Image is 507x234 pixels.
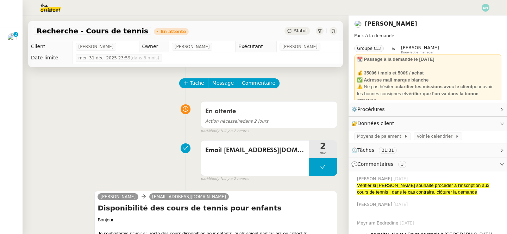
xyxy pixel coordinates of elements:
span: Recherche - Cours de tennis [37,27,148,34]
div: En attente [161,30,186,34]
span: Meyriam Bedredine [357,220,400,226]
span: Tâches [357,147,374,153]
span: [EMAIL_ADDRESS][DOMAIN_NAME] [152,194,226,199]
span: En attente [205,108,236,115]
span: Statut [294,28,307,33]
td: Exécutant [235,41,276,52]
h4: Disponibilité des cours de tennis pour enfants [98,203,334,213]
span: Vérifier si [PERSON_NAME] souhaite procéder à l’inscription aux cours de tennis ; dans le cas con... [357,183,489,195]
td: Owner [139,41,169,52]
span: [PERSON_NAME] [100,194,136,199]
span: [PERSON_NAME] [175,43,210,50]
span: min [309,150,337,156]
nz-tag: Groupe C.3 [354,45,384,52]
span: par [201,128,207,134]
span: Commentaires [357,161,393,167]
div: ⚙️Procédures [349,103,507,116]
span: & [392,45,395,54]
span: Données client [357,121,394,126]
div: ⏲️Tâches 31:31 [349,143,507,157]
nz-tag: 3 [398,161,407,168]
img: svg [482,4,489,12]
app-user-label: Knowledge manager [401,45,439,54]
strong: ✅ Adresse mail marque blanche [357,77,428,83]
strong: vérifier que l'on va dans la bonne direction [357,91,478,103]
span: Voir le calendrier [417,133,455,140]
span: [DATE] [394,201,409,208]
div: ⚠️ Ne pas hésiter à pour avoir les bonnes consignes et [357,83,499,104]
button: Tâche [179,78,208,88]
div: 🔐Données client [349,117,507,130]
span: [PERSON_NAME] [401,45,439,50]
span: ⚙️ [351,105,388,113]
td: Date limite [28,52,73,64]
span: Knowledge manager [401,51,434,54]
span: Moyens de paiement [357,133,404,140]
img: users%2FERVxZKLGxhVfG9TsREY0WEa9ok42%2Favatar%2Fportrait-563450-crop.jpg [7,33,17,43]
span: [DATE] [394,176,409,182]
small: Mélody N. [201,176,249,182]
span: 💬 [351,161,409,167]
span: Action nécessaire [205,119,243,124]
strong: clarifier les missions avec le client [397,84,472,89]
button: Commentaire [238,78,280,88]
span: (dans 3 mois) [130,56,159,60]
span: il y a 2 heures [224,176,249,182]
span: [PERSON_NAME] [357,176,394,182]
span: 🔐 [351,119,397,128]
nz-badge-sup: 2 [13,32,18,37]
span: Commentaire [242,79,275,87]
span: 2 [309,142,337,150]
td: Client [28,41,73,52]
nz-tag: 31:31 [379,147,397,154]
button: Message [208,78,238,88]
span: [PERSON_NAME] [79,43,114,50]
span: Procédures [357,106,385,112]
span: Email [EMAIL_ADDRESS][DOMAIN_NAME] [205,145,305,156]
span: mer. 31 déc. 2025 23:59 [79,54,159,61]
span: il y a 2 heures [224,128,249,134]
strong: 💰 3500€ / mois et 500€ / achat [357,70,424,76]
span: ⏲️ [351,147,403,153]
span: Tâche [190,79,204,87]
strong: 📆 Passage à la demande le [DATE] [357,57,434,62]
small: Mélody N. [201,128,249,134]
img: users%2FpftfpH3HWzRMeZpe6E7kXDgO5SJ3%2Favatar%2Fa3cc7090-f8ed-4df9-82e0-3c63ac65f9dd [354,20,362,28]
span: Pack à la demande [354,33,394,38]
span: dans 2 jours [205,119,268,124]
span: Message [212,79,234,87]
a: [PERSON_NAME] [365,20,417,27]
div: 💬Commentaires 3 [349,157,507,171]
div: Bonjour, [98,216,334,223]
span: par [201,176,207,182]
span: [PERSON_NAME] [282,43,318,50]
span: [DATE] [400,220,415,226]
span: [PERSON_NAME] [357,201,394,208]
p: 2 [14,32,17,38]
